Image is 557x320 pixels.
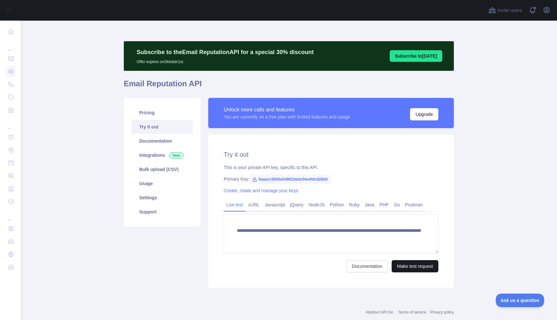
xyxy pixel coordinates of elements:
button: Upgrade [410,108,438,120]
div: ... [5,39,15,52]
a: Support [132,205,193,219]
a: Documentation [347,260,388,272]
a: Create, rotate and manage your keys [224,188,298,193]
a: Settings [132,191,193,205]
span: Invite users [497,7,522,14]
p: Offer expires on Oktober 1st. [137,57,314,64]
div: You are currently on a free plan with limited features and usage [224,114,350,120]
a: Java [362,200,377,210]
span: 5aaacc5935e54982bbdc04edfdc826b5 [249,174,330,184]
a: Integrations New [132,148,193,162]
a: Abstract API Inc. [366,310,395,315]
a: Privacy policy [430,310,454,315]
a: Go [391,200,403,210]
span: New [169,152,184,159]
a: jQuery [288,200,306,210]
a: NodeJS [306,200,327,210]
a: Pricing [132,106,193,120]
a: Bulk upload (CSV) [132,162,193,176]
a: Python [327,200,347,210]
a: Documentation [132,134,193,148]
a: Try it out [132,120,193,134]
a: PHP [377,200,391,210]
iframe: Toggle Customer Support [496,294,544,307]
div: ... [5,117,15,130]
p: Subscribe to the Email Reputation API for a special 30 % discount [137,48,314,57]
a: Terms of service [398,310,426,315]
h2: Try it out [224,150,438,159]
a: Javascript [262,200,288,210]
h1: Email Reputation API [124,79,454,94]
div: ... [5,209,15,221]
button: Invite users [487,5,523,15]
div: Unlock more calls and features [224,106,350,114]
a: cURL [246,200,262,210]
div: This is your private API key, specific to this API. [224,164,438,171]
a: Live test [224,200,246,210]
button: Subscribe to[DATE] [390,50,442,62]
button: Make test request [392,260,438,272]
a: Ruby [347,200,362,210]
a: Usage [132,176,193,191]
div: Primary Key: [224,176,438,182]
a: Postman [403,200,425,210]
